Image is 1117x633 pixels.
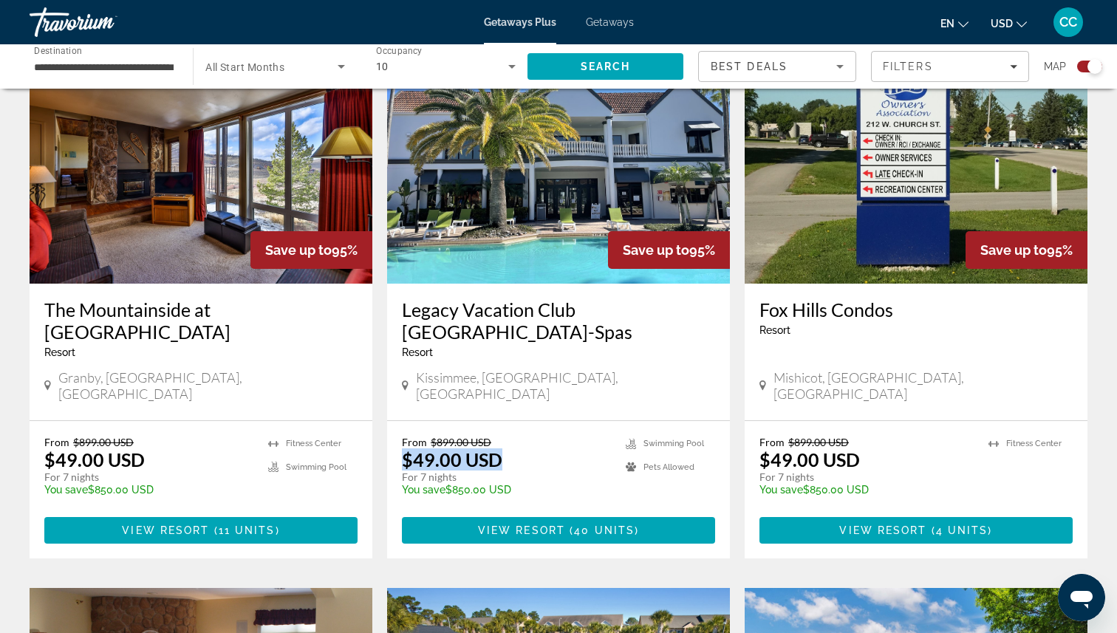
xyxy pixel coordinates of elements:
[759,471,974,484] p: For 7 nights
[402,484,611,496] p: $850.00 USD
[44,471,253,484] p: For 7 nights
[1059,15,1077,30] span: CC
[286,439,341,448] span: Fitness Center
[608,231,730,269] div: 95%
[759,484,974,496] p: $850.00 USD
[122,524,209,536] span: View Resort
[44,448,145,471] p: $49.00 USD
[34,45,82,55] span: Destination
[991,18,1013,30] span: USD
[250,231,372,269] div: 95%
[1006,439,1062,448] span: Fitness Center
[376,46,423,56] span: Occupancy
[402,517,715,544] button: View Resort(40 units)
[759,324,790,336] span: Resort
[219,524,276,536] span: 11 units
[402,471,611,484] p: For 7 nights
[643,462,694,472] span: Pets Allowed
[871,51,1029,82] button: Filters
[30,47,372,284] img: The Mountainside at SilverCreek
[773,369,1073,402] span: Mishicot, [GEOGRAPHIC_DATA], [GEOGRAPHIC_DATA]
[58,369,358,402] span: Granby, [GEOGRAPHIC_DATA], [GEOGRAPHIC_DATA]
[1044,56,1066,77] span: Map
[34,58,174,76] input: Select destination
[402,346,433,358] span: Resort
[623,242,689,258] span: Save up to
[759,448,860,471] p: $49.00 USD
[966,231,1087,269] div: 95%
[286,462,346,472] span: Swimming Pool
[30,3,177,41] a: Travorium
[883,61,933,72] span: Filters
[991,13,1027,34] button: Change currency
[927,524,993,536] span: ( )
[416,369,715,402] span: Kissimmee, [GEOGRAPHIC_DATA], [GEOGRAPHIC_DATA]
[73,436,134,448] span: $899.00 USD
[265,242,332,258] span: Save up to
[980,242,1047,258] span: Save up to
[586,16,634,28] a: Getaways
[44,484,88,496] span: You save
[940,18,954,30] span: en
[936,524,988,536] span: 4 units
[839,524,926,536] span: View Resort
[205,61,284,73] span: All Start Months
[44,346,75,358] span: Resort
[1058,574,1105,621] iframe: Button to launch messaging window
[711,58,844,75] mat-select: Sort by
[431,436,491,448] span: $899.00 USD
[759,298,1073,321] a: Fox Hills Condos
[44,484,253,496] p: $850.00 USD
[565,524,639,536] span: ( )
[44,436,69,448] span: From
[376,61,389,72] span: 10
[484,16,556,28] a: Getaways Plus
[711,61,788,72] span: Best Deals
[788,436,849,448] span: $899.00 USD
[44,298,358,343] a: The Mountainside at [GEOGRAPHIC_DATA]
[402,484,445,496] span: You save
[759,484,803,496] span: You save
[387,47,730,284] img: Legacy Vacation Club Orlando-Spas
[402,298,715,343] a: Legacy Vacation Club [GEOGRAPHIC_DATA]-Spas
[527,53,683,80] button: Search
[581,61,631,72] span: Search
[745,47,1087,284] img: Fox Hills Condos
[402,436,427,448] span: From
[759,517,1073,544] button: View Resort(4 units)
[643,439,704,448] span: Swimming Pool
[759,436,785,448] span: From
[940,13,969,34] button: Change language
[209,524,279,536] span: ( )
[44,517,358,544] button: View Resort(11 units)
[478,524,565,536] span: View Resort
[402,448,502,471] p: $49.00 USD
[574,524,635,536] span: 40 units
[1049,7,1087,38] button: User Menu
